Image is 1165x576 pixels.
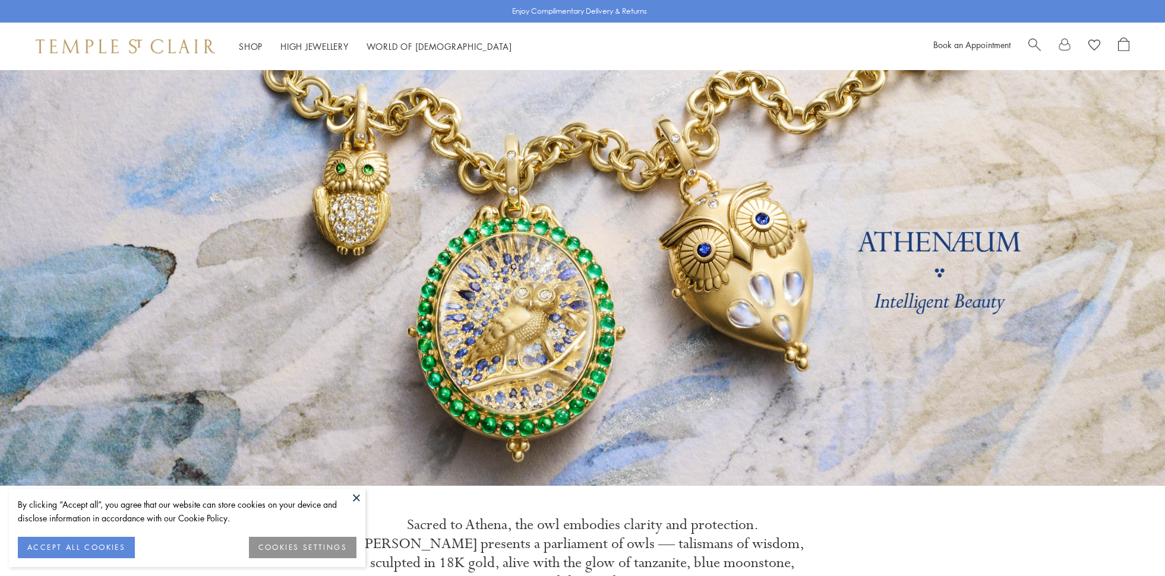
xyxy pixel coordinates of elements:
iframe: Gorgias live chat messenger [1106,520,1153,564]
a: High JewelleryHigh Jewellery [280,40,349,52]
button: ACCEPT ALL COOKIES [18,537,135,558]
button: COOKIES SETTINGS [249,537,356,558]
a: ShopShop [239,40,263,52]
p: Enjoy Complimentary Delivery & Returns [512,5,647,17]
img: Temple St. Clair [36,39,215,53]
div: By clicking “Accept all”, you agree that our website can store cookies on your device and disclos... [18,498,356,525]
nav: Main navigation [239,39,512,54]
a: World of [DEMOGRAPHIC_DATA]World of [DEMOGRAPHIC_DATA] [367,40,512,52]
a: Open Shopping Bag [1118,37,1129,55]
a: Search [1028,37,1041,55]
a: View Wishlist [1088,37,1100,55]
a: Book an Appointment [933,39,1011,50]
